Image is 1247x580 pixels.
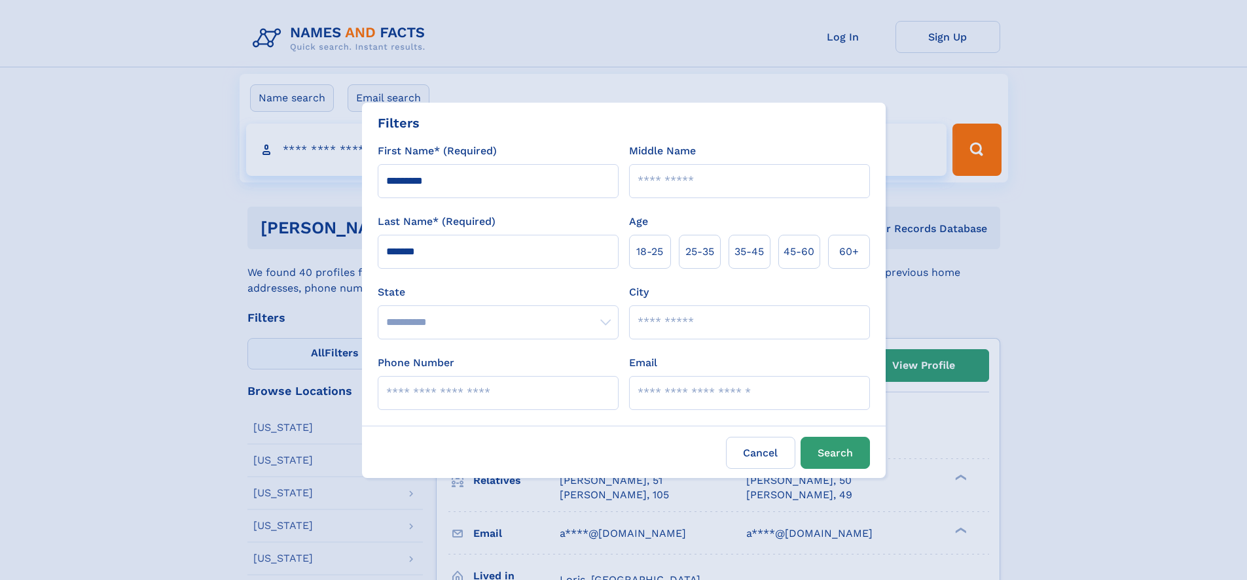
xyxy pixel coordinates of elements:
[784,244,814,260] span: 45‑60
[801,437,870,469] button: Search
[629,284,649,300] label: City
[734,244,764,260] span: 35‑45
[378,214,496,230] label: Last Name* (Required)
[636,244,663,260] span: 18‑25
[629,355,657,371] label: Email
[685,244,714,260] span: 25‑35
[839,244,859,260] span: 60+
[629,214,648,230] label: Age
[629,143,696,159] label: Middle Name
[378,143,497,159] label: First Name* (Required)
[378,113,420,133] div: Filters
[378,355,454,371] label: Phone Number
[378,284,619,300] label: State
[726,437,795,469] label: Cancel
